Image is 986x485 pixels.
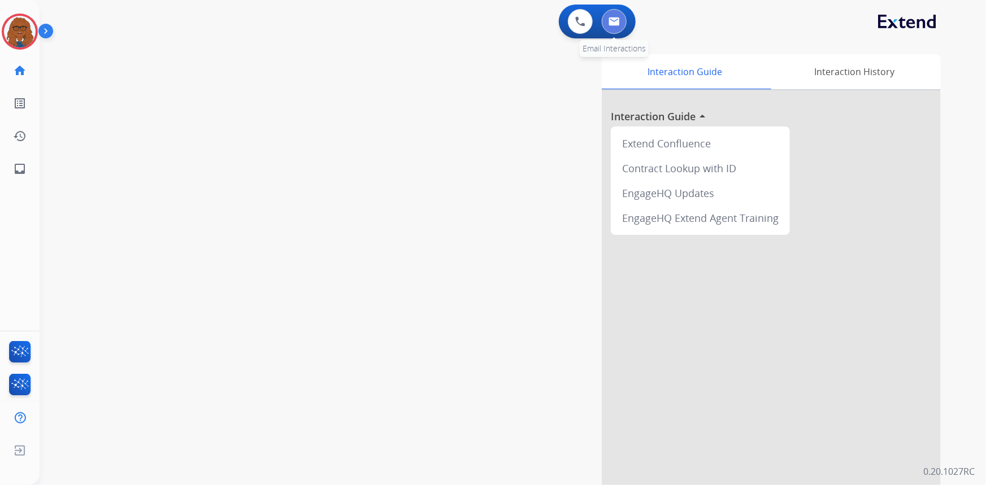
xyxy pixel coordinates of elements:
mat-icon: list_alt [13,97,27,110]
div: EngageHQ Updates [615,181,785,206]
div: EngageHQ Extend Agent Training [615,206,785,230]
span: Email Interactions [583,43,646,54]
mat-icon: inbox [13,162,27,176]
img: avatar [4,16,36,47]
div: Contract Lookup with ID [615,156,785,181]
div: Interaction History [768,54,941,89]
div: Extend Confluence [615,131,785,156]
p: 0.20.1027RC [923,465,975,478]
div: Interaction Guide [602,54,768,89]
mat-icon: history [13,129,27,143]
mat-icon: home [13,64,27,77]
